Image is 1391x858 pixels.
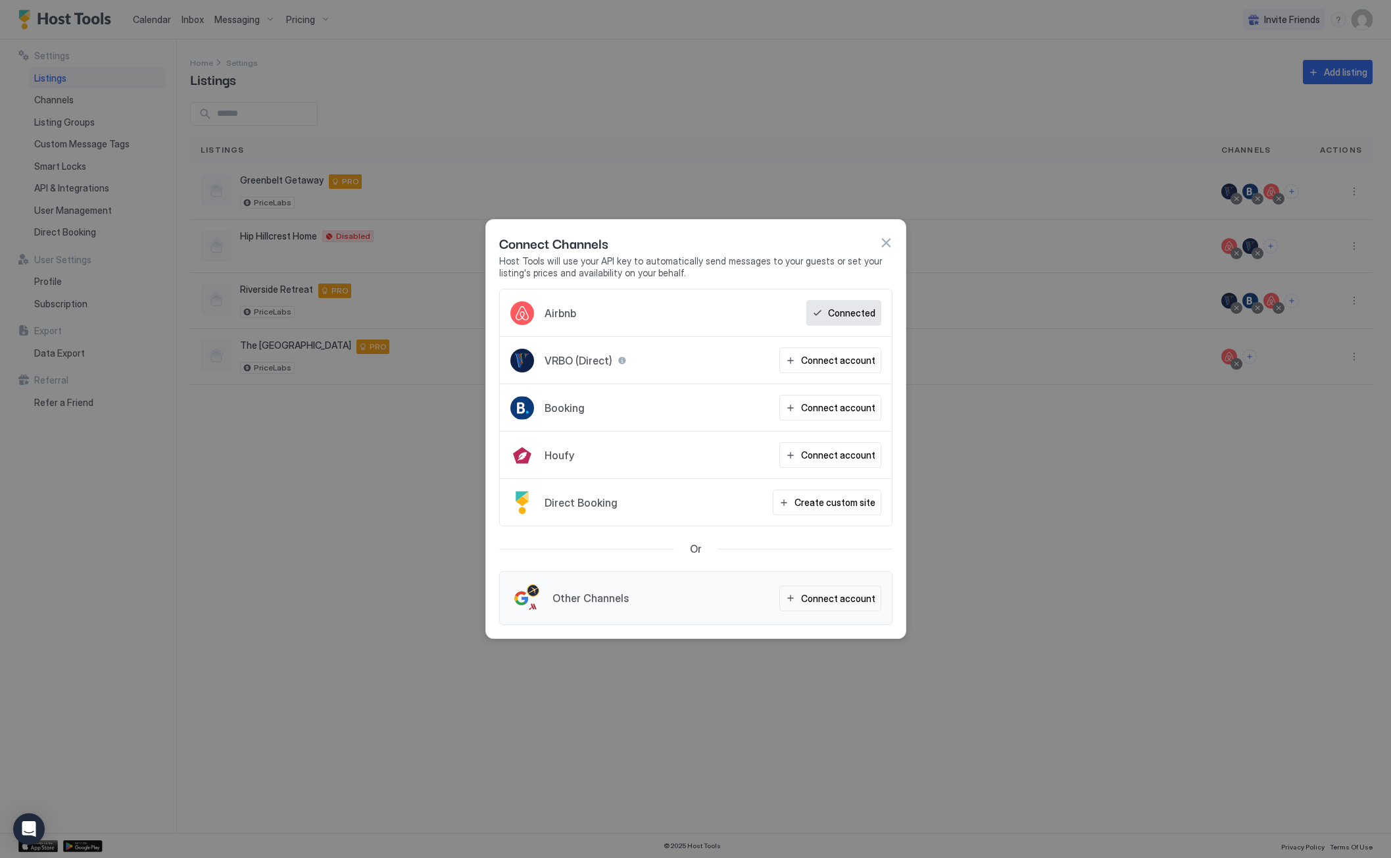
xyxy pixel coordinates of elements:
button: Connect account [779,395,881,420]
button: Connect account [779,442,881,468]
span: Direct Booking [545,496,618,509]
span: Host Tools will use your API key to automatically send messages to your guests or set your listin... [499,255,892,278]
button: Create custom site [773,490,881,515]
button: Connect account [779,586,881,611]
div: Connected [828,306,875,320]
span: Airbnb [545,307,576,320]
span: Or [690,542,702,555]
div: Connect account [801,401,875,415]
div: Open Intercom Messenger [13,813,45,845]
span: Houfy [545,449,574,462]
button: Connected [806,300,881,326]
button: Connect account [779,347,881,373]
span: VRBO (Direct) [545,354,612,367]
div: Create custom site [794,495,875,509]
span: Connect Channels [499,233,608,253]
div: Connect account [801,353,875,367]
div: Connect account [801,592,875,605]
div: Connect account [801,448,875,462]
span: Booking [545,401,585,415]
span: Other Channels [552,592,629,605]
